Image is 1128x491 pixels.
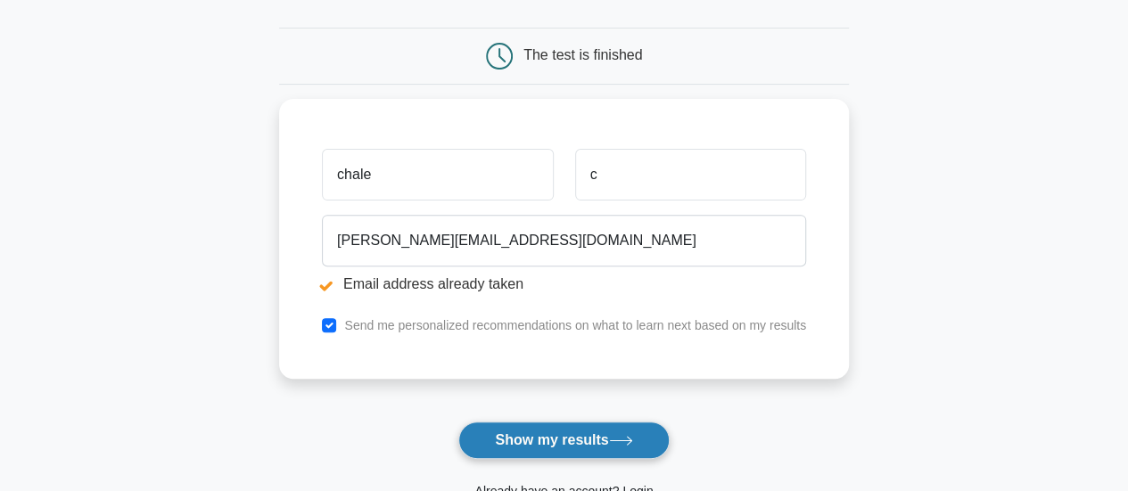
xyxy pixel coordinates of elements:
[344,318,806,332] label: Send me personalized recommendations on what to learn next based on my results
[322,149,553,200] input: First name
[523,47,642,62] div: The test is finished
[322,274,806,295] li: Email address already taken
[322,215,806,266] input: Email
[575,149,806,200] input: Last name
[458,421,669,459] button: Show my results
